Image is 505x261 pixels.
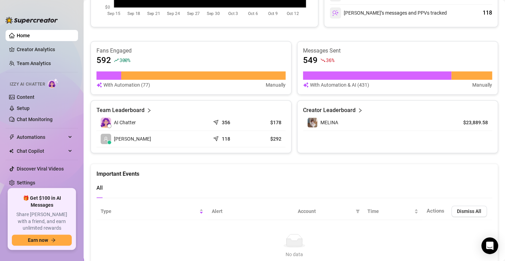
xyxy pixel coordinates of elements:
[103,251,485,258] div: No data
[222,135,230,142] article: 118
[303,81,309,89] img: svg%3e
[96,185,103,191] span: All
[208,203,294,220] th: Alert
[96,47,286,55] article: Fans Engaged
[17,145,66,157] span: Chat Copilot
[147,106,151,114] span: right
[213,134,220,141] span: send
[114,119,136,126] span: AI Chatter
[481,237,498,254] div: Open Intercom Messenger
[252,119,281,126] article: $178
[17,61,51,66] a: Team Analytics
[101,207,198,215] span: Type
[320,120,338,125] span: MELINA
[9,134,15,140] span: thunderbolt
[101,117,111,128] img: izzy-ai-chatter-avatar-DDCN_rTZ.svg
[483,9,492,17] div: 118
[17,132,66,143] span: Automations
[457,208,481,214] span: Dismiss All
[310,81,369,89] article: With Automation & AI (431)
[303,106,356,114] article: Creator Leaderboard
[17,105,30,111] a: Setup
[17,33,30,38] a: Home
[266,81,286,89] article: Manually
[103,81,150,89] article: With Automation (77)
[48,78,59,88] img: AI Chatter
[326,57,334,63] span: 36 %
[356,209,360,213] span: filter
[10,81,45,88] span: Izzy AI Chatter
[12,195,72,208] span: 🎁 Get $100 in AI Messages
[96,81,102,89] img: svg%3e
[330,7,447,18] div: [PERSON_NAME]’s messages and PPVs tracked
[119,57,130,63] span: 300 %
[96,203,208,220] th: Type
[96,55,111,66] article: 592
[222,119,230,126] article: 356
[472,81,492,89] article: Manually
[17,180,35,185] a: Settings
[298,207,353,215] span: Account
[451,206,487,217] button: Dismiss All
[12,235,72,246] button: Earn nowarrow-right
[114,135,151,143] span: [PERSON_NAME]
[303,55,318,66] article: 549
[17,117,53,122] a: Chat Monitoring
[358,106,363,114] span: right
[456,119,488,126] article: $23,889.58
[354,206,361,216] span: filter
[427,208,444,214] span: Actions
[363,203,422,220] th: Time
[96,164,492,178] div: Important Events
[332,10,339,16] img: svg%3e
[17,94,34,100] a: Content
[12,211,72,232] span: Share [PERSON_NAME] with a friend, and earn unlimited rewards
[17,166,64,172] a: Discover Viral Videos
[17,44,72,55] a: Creator Analytics
[96,106,145,114] article: Team Leaderboard
[308,118,317,127] img: MELINA
[213,118,220,125] span: send
[51,238,56,243] span: arrow-right
[367,207,413,215] span: Time
[252,135,281,142] article: $292
[103,136,108,141] span: user
[9,149,14,153] img: Chat Copilot
[114,58,119,63] span: rise
[6,17,58,24] img: logo-BBDzfeDw.svg
[303,47,492,55] article: Messages Sent
[320,58,325,63] span: fall
[28,237,48,243] span: Earn now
